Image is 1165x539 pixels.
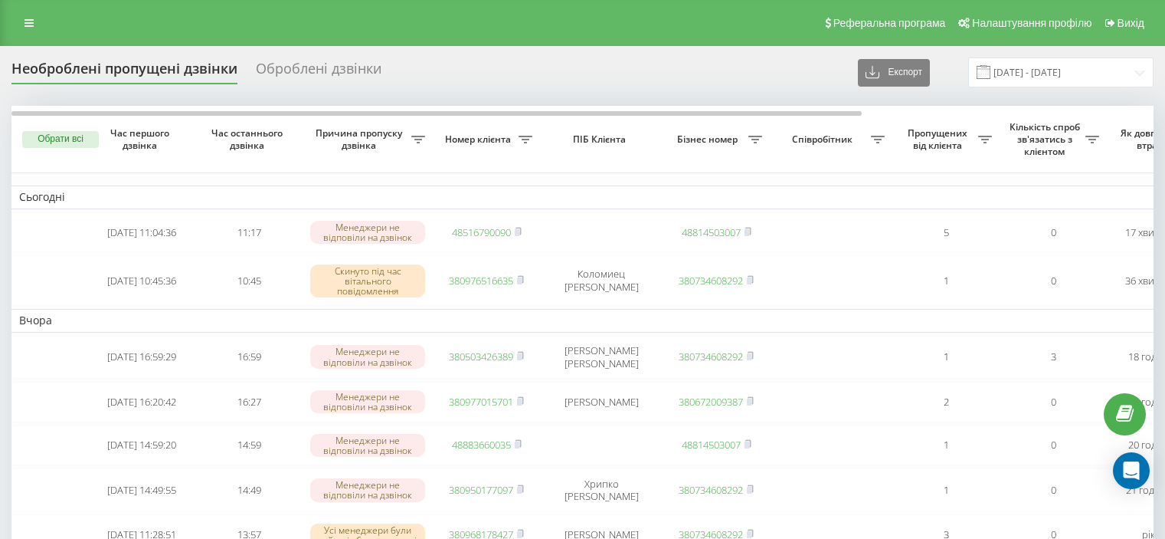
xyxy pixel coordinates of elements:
[195,336,303,379] td: 16:59
[310,221,425,244] div: Менеджери не відповіли на дзвінок
[449,395,513,409] a: 380977015701
[310,390,425,413] div: Менеджери не відповіли на дзвінок
[195,468,303,511] td: 14:49
[1000,336,1107,379] td: 3
[1007,121,1085,157] span: Кількість спроб зв'язатись з клієнтом
[440,133,519,146] span: Номер клієнта
[452,438,511,452] a: 48883660035
[195,382,303,422] td: 16:27
[972,17,1091,29] span: Налаштування профілю
[310,434,425,457] div: Менеджери не відповіли на дзвінок
[1113,452,1150,489] div: Open Intercom Messenger
[100,127,183,151] span: Час першого дзвінка
[1118,17,1144,29] span: Вихід
[208,127,290,151] span: Час останнього дзвінка
[892,426,1000,466] td: 1
[682,225,741,239] a: 48814503007
[833,17,946,29] span: Реферальна програма
[892,336,1000,379] td: 1
[540,255,663,306] td: Коломиец [PERSON_NAME]
[679,350,743,363] a: 380734608292
[88,382,195,422] td: [DATE] 16:20:42
[88,212,195,253] td: [DATE] 11:04:36
[553,133,650,146] span: ПІБ Клієнта
[679,274,743,288] a: 380734608292
[540,382,663,422] td: [PERSON_NAME]
[195,255,303,306] td: 10:45
[892,212,1000,253] td: 5
[310,478,425,501] div: Менеджери не відповіли на дзвінок
[11,61,237,84] div: Необроблені пропущені дзвінки
[310,345,425,368] div: Менеджери не відповіли на дзвінок
[310,127,411,151] span: Причина пропуску дзвінка
[88,468,195,511] td: [DATE] 14:49:55
[449,350,513,363] a: 380503426389
[88,426,195,466] td: [DATE] 14:59:20
[1000,468,1107,511] td: 0
[195,426,303,466] td: 14:59
[777,133,871,146] span: Співробітник
[88,336,195,379] td: [DATE] 16:59:29
[540,336,663,379] td: [PERSON_NAME] [PERSON_NAME]
[310,265,425,298] div: Скинуто під час вітального повідомлення
[1000,212,1107,253] td: 0
[256,61,381,84] div: Оброблені дзвінки
[449,274,513,288] a: 380976516635
[892,255,1000,306] td: 1
[449,483,513,497] a: 380950177097
[670,133,748,146] span: Бізнес номер
[452,225,511,239] a: 48516790090
[88,255,195,306] td: [DATE] 10:45:36
[1000,426,1107,466] td: 0
[195,212,303,253] td: 11:17
[892,382,1000,422] td: 2
[1000,382,1107,422] td: 0
[900,127,978,151] span: Пропущених від клієнта
[679,395,743,409] a: 380672009387
[1000,255,1107,306] td: 0
[892,468,1000,511] td: 1
[540,468,663,511] td: Хрипко [PERSON_NAME]
[682,438,741,452] a: 48814503007
[679,483,743,497] a: 380734608292
[22,131,99,148] button: Обрати всі
[858,59,930,87] button: Експорт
